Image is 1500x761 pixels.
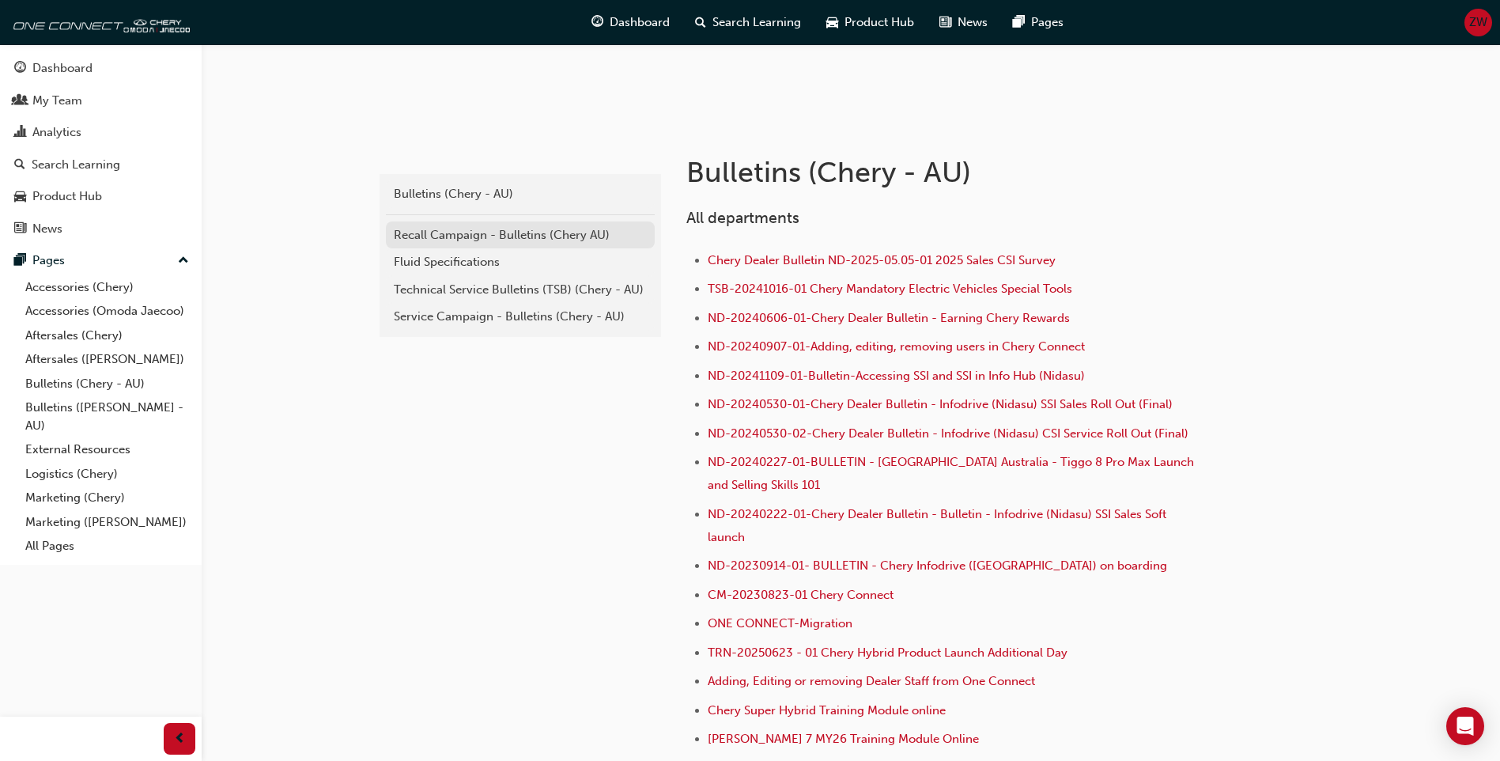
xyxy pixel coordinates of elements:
[610,13,670,32] span: Dashboard
[14,62,26,76] span: guage-icon
[708,674,1035,688] a: Adding, Editing or removing Dealer Staff from One Connect
[32,123,81,142] div: Analytics
[712,13,801,32] span: Search Learning
[32,156,120,174] div: Search Learning
[174,729,186,749] span: prev-icon
[682,6,814,39] a: search-iconSearch Learning
[19,534,195,558] a: All Pages
[32,252,65,270] div: Pages
[708,311,1070,325] a: ND-20240606-01-Chery Dealer Bulletin - Earning Chery Rewards
[32,187,102,206] div: Product Hub
[394,281,647,299] div: Technical Service Bulletins (TSB) (Chery - AU)
[19,396,195,437] a: Bulletins ([PERSON_NAME] - AU)
[32,92,82,110] div: My Team
[927,6,1000,39] a: news-iconNews
[394,308,647,326] div: Service Campaign - Bulletins (Chery - AU)
[178,251,189,271] span: up-icon
[14,190,26,204] span: car-icon
[19,275,195,300] a: Accessories (Chery)
[695,13,706,32] span: search-icon
[386,221,655,249] a: Recall Campaign - Bulletins (Chery AU)
[708,507,1169,544] a: ND-20240222-01-Chery Dealer Bulletin - Bulletin - Infodrive (Nidasu) SSI Sales Soft launch
[14,254,26,268] span: pages-icon
[6,51,195,246] button: DashboardMy TeamAnalyticsSearch LearningProduct HubNews
[386,248,655,276] a: Fluid Specifications
[6,182,195,211] a: Product Hub
[386,303,655,331] a: Service Campaign - Bulletins (Chery - AU)
[8,6,190,38] img: oneconnect
[32,59,93,78] div: Dashboard
[6,150,195,180] a: Search Learning
[394,226,647,244] div: Recall Campaign - Bulletins (Chery AU)
[19,510,195,535] a: Marketing ([PERSON_NAME])
[394,185,647,203] div: Bulletins (Chery - AU)
[6,214,195,244] a: News
[708,339,1085,354] a: ND-20240907-01-Adding, editing, removing users in Chery Connect
[814,6,927,39] a: car-iconProduct Hub
[32,220,62,238] div: News
[708,426,1188,441] a: ND-20240530-02-Chery Dealer Bulletin - Infodrive (Nidasu) CSI Service Roll Out (Final)
[14,126,26,140] span: chart-icon
[1464,9,1492,36] button: ZW
[708,703,946,717] a: Chery Super Hybrid Training Module online
[708,646,1067,660] a: TRN-20250623 - 01 Chery Hybrid Product Launch Additional Day
[386,276,655,304] a: Technical Service Bulletins (TSB) (Chery - AU)
[708,282,1072,296] a: TSB-20241016-01 Chery Mandatory Electric Vehicles Special Tools
[708,732,979,746] a: [PERSON_NAME] 7 MY26 Training Module Online
[6,86,195,115] a: My Team
[826,13,838,32] span: car-icon
[686,155,1205,190] h1: Bulletins (Chery - AU)
[6,246,195,275] button: Pages
[19,299,195,324] a: Accessories (Omoda Jaecoo)
[1013,13,1025,32] span: pages-icon
[6,54,195,83] a: Dashboard
[1446,707,1484,745] div: Open Intercom Messenger
[19,486,195,510] a: Marketing (Chery)
[708,558,1167,573] a: ND-20230914-01- BULLETIN - Chery Infodrive ([GEOGRAPHIC_DATA]) on boarding
[386,180,655,208] a: Bulletins (Chery - AU)
[19,347,195,372] a: Aftersales ([PERSON_NAME])
[1000,6,1076,39] a: pages-iconPages
[579,6,682,39] a: guage-iconDashboard
[708,369,1085,383] a: ND-20241109-01-Bulletin-Accessing SSI and SSI in Info Hub (Nidasu)
[19,437,195,462] a: External Resources
[708,397,1173,411] a: ND-20240530-01-Chery Dealer Bulletin - Infodrive (Nidasu) SSI Sales Roll Out (Final)
[844,13,914,32] span: Product Hub
[686,209,799,227] span: All departments
[19,324,195,348] a: Aftersales (Chery)
[708,588,894,602] a: CM-20230823-01 Chery Connect
[708,616,852,630] a: ONE CONNECT-Migration
[14,222,26,237] span: news-icon
[14,94,26,108] span: people-icon
[14,158,25,172] span: search-icon
[708,253,1056,267] a: Chery Dealer Bulletin ND-2025-05.05-01 2025 Sales CSI Survey
[19,372,195,396] a: Bulletins (Chery - AU)
[591,13,603,32] span: guage-icon
[19,462,195,487] a: Logistics (Chery)
[1031,13,1064,32] span: Pages
[958,13,988,32] span: News
[939,13,951,32] span: news-icon
[394,253,647,271] div: Fluid Specifications
[6,118,195,147] a: Analytics
[708,455,1197,492] a: ND-20240227-01-BULLETIN - [GEOGRAPHIC_DATA] Australia - Tiggo 8 Pro Max Launch and Selling Skills...
[1469,13,1487,32] span: ZW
